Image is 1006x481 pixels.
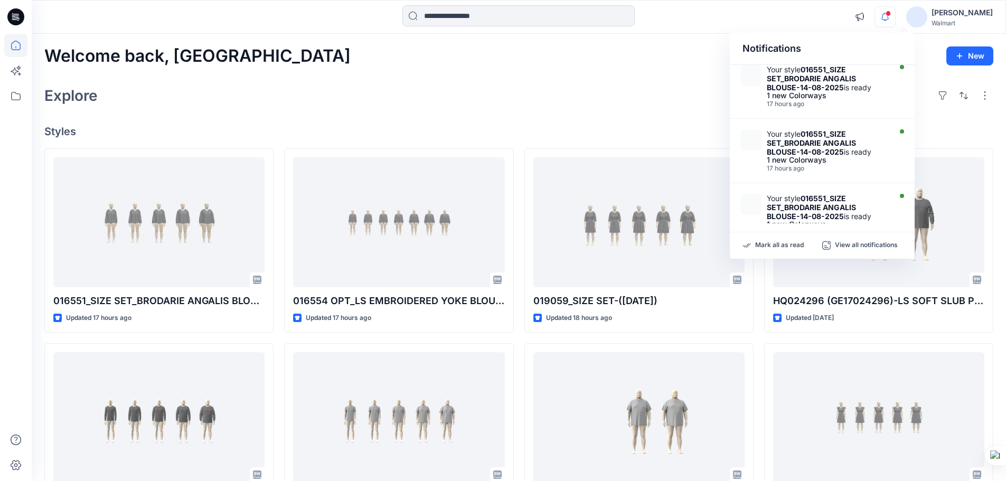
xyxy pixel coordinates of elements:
p: Updated [DATE] [786,313,834,324]
a: 016551_SIZE SET_BRODARIE ANGALIS BLOUSE-14-08-2025 [53,157,265,288]
h4: Styles [44,125,993,138]
img: avatar [906,6,927,27]
div: Sunday, September 14, 2025 12:33 [767,165,888,172]
img: 016551_SIZE SET_BRODARIE ANGALIS BLOUSE-14-08-2025 [740,194,761,215]
div: 1 new Colorways [767,156,888,164]
p: Updated 17 hours ago [306,313,371,324]
strong: 016551_SIZE SET_BRODARIE ANGALIS BLOUSE-14-08-2025 [767,129,856,156]
p: 019059_SIZE SET-([DATE]) [533,294,745,308]
a: 016554 OPT_LS EMBROIDERED YOKE BLOUSE 01-08-2025 [293,157,504,288]
p: 016554 OPT_LS EMBROIDERED YOKE BLOUSE [DATE] [293,294,504,308]
div: Your style is ready [767,194,888,221]
strong: 016551_SIZE SET_BRODARIE ANGALIS BLOUSE-14-08-2025 [767,65,856,92]
div: 1 new Colorways [767,221,888,228]
p: Updated 18 hours ago [546,313,612,324]
div: Sunday, September 14, 2025 12:33 [767,100,888,108]
img: 016551_SIZE SET_BRODARIE ANGALIS BLOUSE-14-08-2025 [740,65,761,86]
p: 016551_SIZE SET_BRODARIE ANGALIS BLOUSE-14-08-2025 [53,294,265,308]
img: 016551_SIZE SET_BRODARIE ANGALIS BLOUSE-14-08-2025 [740,129,761,150]
a: 019059_SIZE SET-(26-07-25) [533,157,745,288]
p: Updated 17 hours ago [66,313,131,324]
button: New [946,46,993,65]
strong: 016551_SIZE SET_BRODARIE ANGALIS BLOUSE-14-08-2025 [767,194,856,221]
div: 1 new Colorways [767,92,888,99]
p: HQ024296 (GE17024296)-LS SOFT SLUB POCKET CREW-PLUS [773,294,984,308]
div: Your style is ready [767,65,888,92]
div: Notifications [730,33,915,65]
div: Your style is ready [767,129,888,156]
p: Mark all as read [755,241,804,250]
h2: Explore [44,87,98,104]
div: [PERSON_NAME] [932,6,993,19]
p: View all notifications [835,241,898,250]
h2: Welcome back, [GEOGRAPHIC_DATA] [44,46,351,66]
div: Walmart [932,19,993,27]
